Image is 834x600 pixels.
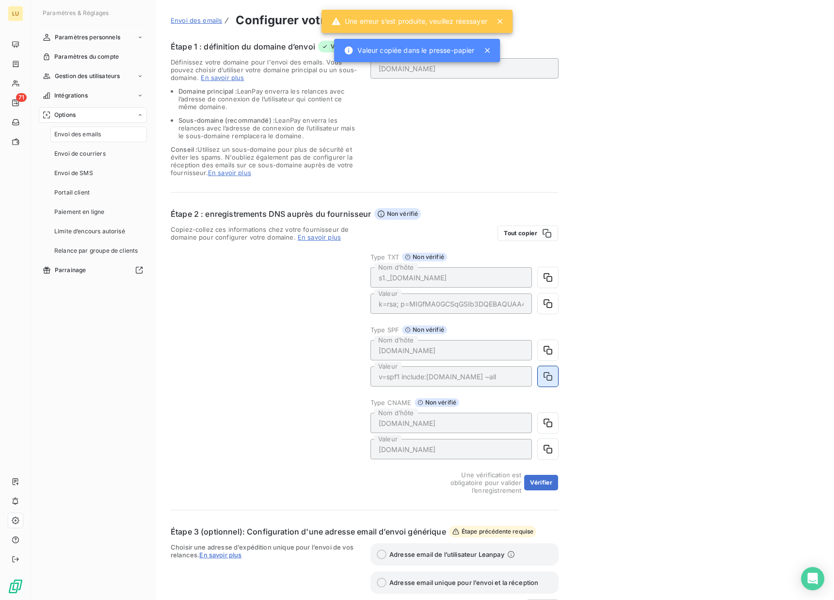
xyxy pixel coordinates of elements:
a: Paiement en ligne [50,204,147,220]
div: LU [8,6,23,21]
a: En savoir plus [298,233,341,241]
span: LeanPay enverra les relances avec l’adresse de connexion de l’utilisateur mais le sous-domaine re... [178,116,355,140]
span: Paramètres du compte [54,52,119,61]
input: placeholder [370,413,532,433]
span: En savoir plus [201,74,244,81]
span: Non vérifié [402,253,447,261]
span: Non vérifié [415,398,460,407]
span: Vérifié [318,41,353,52]
h6: Étape 2 : enregistrements DNS auprès du fournisseur [171,208,371,220]
span: Type TXT [370,253,399,261]
span: Domaine principal : [178,87,237,95]
span: Relance par groupe de clients [54,246,138,255]
h6: Étape 1 : définition du domaine d’envoi [171,41,315,52]
a: Envoi de SMS [50,165,147,181]
span: LeanPay enverra les relances avec l’adresse de connexion de l’utilisateur qui contient ce même do... [178,87,344,111]
span: Envoi des emails [54,130,101,139]
h6: Étape 3 (optionnel): Configuration d'une adresse email d’envoi générique [171,526,446,537]
span: Une vérification est obligatoire pour valider l’enregistrement [428,471,521,494]
span: Envoi de SMS [54,169,93,178]
span: Non vérifié [402,325,447,334]
span: Adresse email unique pour l’envoi et la réception [389,579,538,586]
a: Portail client [50,185,147,200]
input: placeholder [370,293,532,314]
span: Non vérifié [374,208,421,220]
span: Étape précédente requise [449,526,537,537]
a: Paramètres du compte [39,49,147,65]
input: placeholder [370,340,532,360]
button: Tout copier [497,226,558,241]
input: placeholder [370,366,532,387]
span: Type CNAME [370,399,412,406]
span: Gestion des utilisateurs [55,72,120,81]
span: Copiez-collez ces informations chez votre fournisseur de domaine pour configurer votre domaine. [171,226,359,241]
span: Intégrations [54,91,88,100]
span: Portail client [54,188,90,197]
a: Parrainage [39,262,147,278]
input: placeholder [370,267,532,288]
span: En savoir plus [208,169,251,177]
span: Adresse email de l’utilisateur Leanpay [389,551,504,558]
span: Parrainage [55,266,86,275]
a: Limite d’encours autorisé [50,224,147,239]
span: Envoi des emails [171,16,222,24]
input: placeholder [370,439,532,459]
button: Vérifier [524,475,558,490]
input: Adresse email de l’utilisateur Leanpay [377,550,386,559]
input: placeholder [370,58,559,79]
span: Envoi de courriers [54,149,106,158]
span: Paramètres personnels [55,33,120,42]
span: Conseil : [171,146,197,153]
span: Limite d’encours autorisé [54,227,125,236]
span: Paramètres & Réglages [43,9,109,16]
input: Adresse email unique pour l’envoi et la réception [377,578,386,587]
div: Une erreur s’est produite, veuillez réessayer [331,13,487,30]
span: Type SPF [370,326,399,334]
h3: Configurer votre DNS [236,12,359,29]
span: Paiement en ligne [54,208,105,216]
div: Open Intercom Messenger [801,567,824,590]
span: Utilisez un sous-domaine pour plus de sécurité et éviter les spams. N'oubliez également pas de co... [171,146,359,177]
span: 71 [16,93,27,102]
div: Valeur copiée dans le presse-papier [344,42,474,59]
img: Logo LeanPay [8,579,23,594]
a: Envoi des emails [50,127,147,142]
span: Définissez votre domaine pour l'envoi des emails. Vous pouvez choisir d’utiliser votre domaine pr... [171,58,357,81]
a: Relance par groupe de clients [50,243,147,259]
a: Envoi de courriers [50,146,147,162]
span: En savoir plus [199,551,241,559]
span: Sous-domaine (recommandé) : [178,116,275,124]
span: Options [54,111,76,119]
